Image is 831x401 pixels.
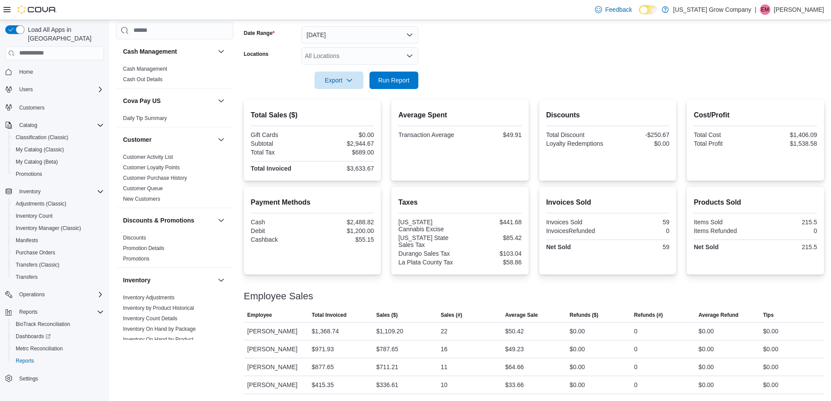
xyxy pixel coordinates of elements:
span: Transfers [12,272,104,282]
a: Promotions [123,256,150,262]
div: $0.00 [763,326,778,336]
a: Dashboards [12,331,54,342]
a: Transfers (Classic) [12,260,63,270]
div: $336.61 [376,380,398,390]
div: $49.91 [462,131,522,138]
div: 215.5 [757,219,817,226]
span: Inventory Adjustments [123,294,174,301]
a: Customer Purchase History [123,175,187,181]
button: Reports [2,306,107,318]
div: Invoices Sold [546,219,606,226]
div: Total Discount [546,131,606,138]
div: $787.65 [376,344,398,354]
div: Loyalty Redemptions [546,140,606,147]
div: Gift Cards [251,131,311,138]
span: Load All Apps in [GEOGRAPHIC_DATA] [24,25,104,43]
span: Manifests [16,237,38,244]
div: 10 [441,380,448,390]
span: Transfers [16,274,38,281]
div: 0 [634,362,638,372]
span: Inventory by Product Historical [123,305,194,312]
div: $689.00 [314,149,374,156]
span: Operations [19,291,45,298]
h2: Invoices Sold [546,197,670,208]
span: New Customers [123,195,160,202]
div: $0.00 [698,362,714,372]
a: Inventory On Hand by Product [123,336,193,343]
span: BioTrack Reconciliation [12,319,104,329]
span: Export [320,72,358,89]
span: Sales (#) [441,312,462,319]
h2: Payment Methods [251,197,374,208]
div: La Plata County Tax [398,259,458,266]
a: My Catalog (Classic) [12,144,68,155]
div: Total Profit [694,140,753,147]
button: Discounts & Promotions [123,216,214,225]
a: Inventory Count Details [123,315,178,322]
div: $877.65 [312,362,334,372]
button: My Catalog (Beta) [9,156,107,168]
button: Reports [9,355,107,367]
span: Cash Out Details [123,76,163,83]
div: Cashback [251,236,311,243]
a: Feedback [592,1,636,18]
h2: Cost/Profit [694,110,817,120]
div: $711.21 [376,362,398,372]
span: Sales ($) [376,312,397,319]
button: [DATE] [301,26,418,44]
a: Classification (Classic) [12,132,72,143]
span: Inventory Manager (Classic) [12,223,104,233]
span: Inventory [16,186,104,197]
span: BioTrack Reconciliation [16,321,70,328]
span: Tips [763,312,773,319]
button: Home [2,65,107,78]
button: Classification (Classic) [9,131,107,144]
strong: Net Sold [546,243,571,250]
h3: Discounts & Promotions [123,216,194,225]
span: Home [19,69,33,75]
span: My Catalog (Beta) [16,158,58,165]
h3: Customer [123,135,151,144]
span: Users [16,84,104,95]
span: My Catalog (Classic) [12,144,104,155]
button: My Catalog (Classic) [9,144,107,156]
span: Reports [19,308,38,315]
p: [US_STATE] Grow Company [673,4,751,15]
span: Refunds ($) [570,312,598,319]
button: Inventory [16,186,44,197]
div: [PERSON_NAME] [244,322,308,340]
button: Catalog [16,120,41,130]
div: Subtotal [251,140,311,147]
button: Inventory [123,276,214,284]
div: Cova Pay US [116,113,233,127]
div: [PERSON_NAME] [244,376,308,394]
span: Employee [247,312,272,319]
span: Daily Tip Summary [123,115,167,122]
span: Run Report [378,76,410,85]
a: Manifests [12,235,41,246]
div: 0 [634,344,638,354]
p: [PERSON_NAME] [774,4,824,15]
span: Home [16,66,104,77]
div: 16 [441,344,448,354]
div: 0 [634,380,638,390]
div: $0.00 [314,131,374,138]
div: $0.00 [570,326,585,336]
div: $0.00 [570,380,585,390]
div: $0.00 [698,344,714,354]
div: Items Sold [694,219,753,226]
a: Inventory On Hand by Package [123,326,196,332]
button: Inventory [216,275,226,285]
div: 215.5 [757,243,817,250]
button: Inventory Manager (Classic) [9,222,107,234]
div: [PERSON_NAME] [244,358,308,376]
span: Operations [16,289,104,300]
span: Classification (Classic) [12,132,104,143]
span: EM [761,4,769,15]
div: $50.42 [505,326,524,336]
span: Inventory [19,188,41,195]
a: Inventory by Product Historical [123,305,194,311]
span: Adjustments (Classic) [12,199,104,209]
